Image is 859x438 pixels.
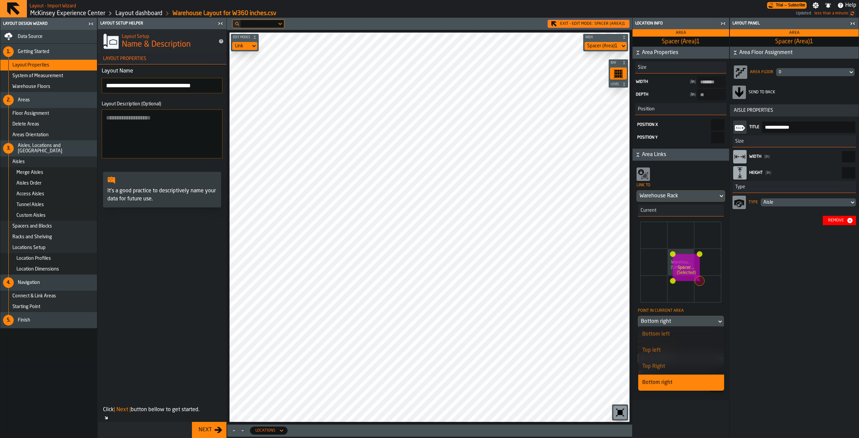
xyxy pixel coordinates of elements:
[0,242,97,253] li: menu Locations Setup
[250,427,288,435] div: DropdownMenuValue-locations
[765,171,771,175] span: in
[749,125,759,130] span: Title
[731,108,857,113] span: Aisle Properties
[12,224,52,229] span: Spacers and Blocks
[637,136,658,140] span: Position Y
[678,265,695,270] tspan: Spacer ...
[18,280,40,285] span: Navigation
[732,194,856,210] div: TypeDropdownMenuValue-
[102,67,222,93] label: button-toolbar-Layout Name
[235,22,239,26] div: hide filter
[731,21,848,26] div: Layout panel
[12,234,52,240] span: Racks and Shelving
[732,139,744,144] span: Size
[730,47,859,59] button: button-
[732,83,856,102] div: button-toolbar-Send to back
[637,166,725,202] div: Link toDropdownMenuValue-Warehouse Rack
[690,93,691,97] span: (
[695,93,696,97] span: )
[583,34,628,41] button: button-
[711,119,724,131] input: react-aria2125983338-:rdr: react-aria2125983338-:rdr:
[3,315,14,326] div: 5.
[845,1,856,9] span: Help
[18,34,43,39] span: Data Source
[98,53,226,64] h3: title-section-Layout Properties
[12,293,56,299] span: Connect & Link Areas
[638,308,724,316] div: Point in current area
[0,189,97,199] li: menu Access Aisles
[3,46,14,57] div: 1.
[196,426,214,434] div: Next
[0,199,97,210] li: menu Tunnel Aisles
[730,18,859,29] header: Layout panel
[638,326,724,391] ul: dropdown-menu
[30,10,105,17] a: link-to-/wh/i/99265d59-bd42-4a33-a5fd-483dee362034
[192,422,226,438] button: button-Next
[0,108,97,119] li: menu Floor Assignment
[671,260,691,264] tspan: Warehou...
[763,200,847,205] div: DropdownMenuValue-
[99,21,216,26] div: Layout Setup Helper
[636,80,687,84] span: Width
[102,67,222,75] div: Layout Name
[732,135,856,147] h3: title-section-Size
[98,56,146,61] span: Layout Properties
[749,171,763,175] span: Height
[0,178,97,189] li: menu Aisles Order
[16,191,44,197] span: Access Aisles
[3,143,14,154] div: 3.
[16,256,51,261] span: Location Profiles
[749,155,761,159] span: Width
[638,345,724,353] div: Point in linked area
[638,342,724,358] li: dropdown-item
[0,60,97,70] li: menu Layout Properties
[30,9,413,17] nav: Breadcrumb
[255,428,275,433] div: DropdownMenuValue-locations
[0,253,97,264] li: menu Location Profiles
[0,81,97,92] li: menu Warehouse Floors
[16,202,44,207] span: Tunnel Aisles
[0,44,97,60] li: menu Getting Started
[776,3,783,8] span: Trial
[18,49,49,54] span: Getting Started
[16,170,43,175] span: Merge Aisles
[823,216,856,225] button: button-Remove
[732,184,745,190] span: Type
[0,92,97,108] li: menu Areas
[232,36,251,39] span: Edit Modes
[642,151,728,159] span: Area Links
[732,119,856,135] label: input-value-Title
[635,65,647,70] span: Size
[0,167,97,178] li: menu Merge Aisles
[102,101,222,107] div: Layout Description (Optional)
[637,132,725,143] label: react-aria2125983338-:rdt:
[16,266,59,272] span: Location Dimensions
[633,47,729,59] button: button-
[825,218,847,223] div: Remove
[814,11,848,16] span: 8/18/2025, 2:32:43 PM
[0,301,97,312] li: menu Starting Point
[0,130,97,140] li: menu Areas Orientation
[637,119,725,131] label: react-aria2125983338-:rdr:
[584,36,621,39] span: Area
[18,97,30,103] span: Areas
[216,19,225,28] label: button-toggle-Close me
[231,407,269,421] a: logo-header
[638,367,724,378] label: react-aria2125983338-:rea:
[635,103,726,115] h3: title-section-Position
[848,19,857,28] label: button-toggle-Close me
[0,210,97,221] li: menu Custom Aisles
[114,407,131,412] span: | Next |
[711,132,724,143] input: react-aria2125983338-:rdt: react-aria2125983338-:rdt:
[676,31,686,35] span: Area
[232,42,257,50] div: DropdownMenuValue-links
[637,182,725,190] div: Link to
[789,31,800,35] span: Area
[642,330,720,338] div: Bottom left
[594,21,625,26] span: Spacer (Area)1
[235,43,248,49] div: DropdownMenuValue-links
[12,73,63,79] span: System of Measurement
[103,406,221,414] p: Click button bellow to get started.
[0,264,97,275] li: menu Location Dimensions
[764,155,770,159] span: in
